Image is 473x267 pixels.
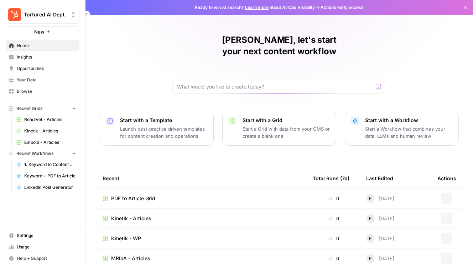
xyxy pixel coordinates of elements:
span: Recent Grids [16,105,42,112]
a: Browse [6,86,79,97]
a: LinkedIn Post Generator [13,182,79,193]
span: Usage [17,244,76,250]
div: [DATE] [366,254,394,263]
span: E [369,195,372,202]
a: Usage [6,241,79,253]
a: Kinetik - Articles [103,215,301,222]
span: ReadiVet - Articles [24,116,76,123]
span: Kinetik - Articles [111,215,151,222]
span: E [369,235,372,242]
a: Home [6,40,79,51]
div: Recent [103,168,301,188]
span: LinkedIn Post Generator [24,184,76,191]
button: Start with a WorkflowStart a Workflow that combines your data, LLMs and human review [345,111,459,146]
a: MRIoA - Articles [103,255,301,262]
div: 0 [313,235,355,242]
span: New [34,28,45,35]
h1: [PERSON_NAME], let's start your next content workflow [172,34,386,57]
span: Settings [17,232,76,239]
span: Embold - Articles [24,139,76,146]
div: [DATE] [366,214,394,223]
button: Workspace: Tortured AI Dept. [6,6,79,24]
span: Opportunities [17,65,76,72]
span: Keyword + PDF to Article [24,173,76,179]
span: Ready to win AI search? about AirOps Visibility [195,4,315,11]
p: Launch best-practice driven templates for content creation and operations [120,125,208,140]
a: PDF to Article Grid [103,195,301,202]
div: Total Runs (7d) [313,168,349,188]
span: Browse [17,88,76,95]
span: Your Data [17,77,76,83]
div: [DATE] [366,194,394,203]
button: New [6,26,79,37]
button: Recent Workflows [6,148,79,159]
a: Keyword + PDF to Article [13,170,79,182]
span: PDF to Article Grid [111,195,155,202]
div: 0 [313,215,355,222]
div: 0 [313,195,355,202]
p: Start with a Template [120,117,208,124]
div: Last Edited [366,168,393,188]
span: Insights [17,54,76,60]
a: Embold - Articles [13,137,79,148]
a: 1. Keyword to Content Brief (incl. Outline) [13,159,79,170]
p: Start with a Workflow [365,117,453,124]
a: Learn more [245,5,269,10]
span: Kinetik - WP [111,235,141,242]
button: Start with a GridStart a Grid with data from your CMS or create a blank one [222,111,336,146]
a: Kinetik - WP [103,235,301,242]
span: Help + Support [17,255,76,262]
span: MRIoA - Articles [111,255,150,262]
a: Opportunities [6,63,79,74]
a: Insights [6,51,79,63]
span: Kinetik - Articles [24,128,76,134]
a: Kinetik - Articles [13,125,79,137]
button: Start with a TemplateLaunch best-practice driven templates for content creation and operations [100,111,214,146]
input: What would you like to create today? [177,83,373,90]
span: Tortured AI Dept. [24,11,67,18]
span: 1. Keyword to Content Brief (incl. Outline) [24,161,76,168]
div: Actions [437,168,456,188]
span: Home [17,42,76,49]
a: Settings [6,230,79,241]
a: Your Data [6,74,79,86]
p: Start with a Grid [243,117,330,124]
img: Tortured AI Dept. Logo [8,8,21,21]
span: Actions early access [321,4,364,11]
a: ReadiVet - Articles [13,114,79,125]
p: Start a Workflow that combines your data, LLMs and human review [365,125,453,140]
button: Recent Grids [6,103,79,114]
div: [DATE] [366,234,394,243]
button: Help + Support [6,253,79,264]
span: Recent Workflows [16,150,53,157]
span: E [369,215,372,222]
p: Start a Grid with data from your CMS or create a blank one [243,125,330,140]
div: 0 [313,255,355,262]
span: E [369,255,372,262]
